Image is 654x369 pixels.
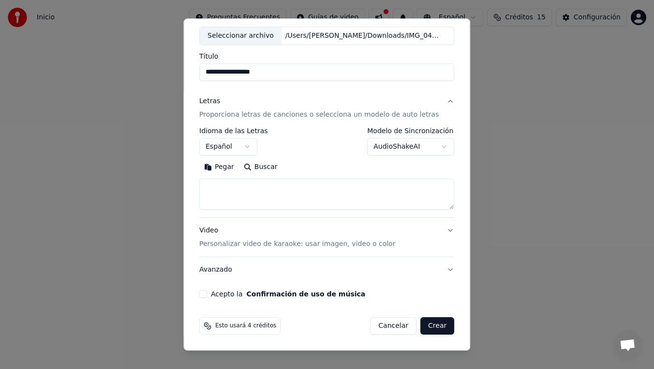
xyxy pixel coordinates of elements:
[211,291,365,297] label: Acepto la
[199,218,454,257] button: VideoPersonalizar video de karaoke: usar imagen, video o color
[199,257,454,282] button: Avanzado
[199,53,454,60] label: Título
[199,110,439,120] p: Proporciona letras de canciones o selecciona un modelo de auto letras
[239,159,282,175] button: Buscar
[199,127,268,134] label: Idioma de las Letras
[199,89,454,127] button: LetrasProporciona letras de canciones o selecciona un modelo de auto letras
[199,159,239,175] button: Pegar
[420,317,454,335] button: Crear
[368,127,455,134] label: Modelo de Sincronización
[199,127,454,217] div: LetrasProporciona letras de canciones o selecciona un modelo de auto letras
[199,96,220,106] div: Letras
[200,27,282,45] div: Seleccionar archivo
[247,291,366,297] button: Acepto la
[199,239,395,249] p: Personalizar video de karaoke: usar imagen, video o color
[199,226,395,249] div: Video
[371,317,417,335] button: Cancelar
[215,322,276,330] span: Esto usará 4 créditos
[282,31,446,41] div: /Users/[PERSON_NAME]/Downloads/IMG_0404.MOV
